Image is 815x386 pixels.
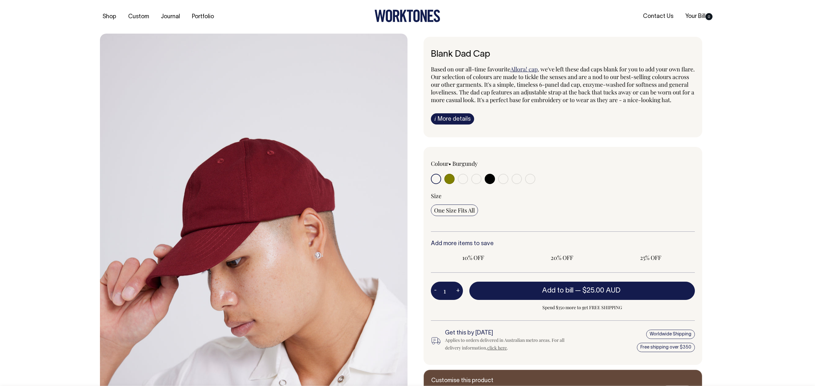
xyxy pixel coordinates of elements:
div: Size [431,192,695,200]
span: — [575,287,622,294]
button: + [453,285,463,297]
h6: Blank Dad Cap [431,50,695,60]
span: • [449,160,451,167]
span: 20% OFF [523,254,601,261]
span: Based on our all-time favourite [431,65,510,73]
a: Allora! cap [510,65,538,73]
span: One Size Fits All [434,206,475,214]
div: Applies to orders delivered in Australian metro areas. For all delivery information, . [445,336,575,352]
div: Colour [431,160,537,167]
span: Add to bill [542,287,573,294]
span: i [434,115,436,122]
h6: Add more items to save [431,241,695,247]
a: Shop [100,12,119,22]
button: - [431,285,440,297]
a: Contact Us [640,11,676,22]
span: 25% OFF [611,254,690,261]
label: Burgundy [452,160,478,167]
input: 20% OFF [520,252,605,263]
a: Portfolio [189,12,217,22]
h6: Get this by [DATE] [445,330,575,336]
span: Spend $350 more to get FREE SHIPPING [469,304,695,311]
a: click here [487,345,507,351]
a: Your Bill0 [683,11,715,22]
span: 10% OFF [434,254,513,261]
input: One Size Fits All [431,205,478,216]
a: iMore details [431,113,474,125]
span: $25.00 AUD [582,287,621,294]
input: 25% OFF [608,252,693,263]
button: Add to bill —$25.00 AUD [469,282,695,300]
a: Custom [126,12,152,22]
h6: Customise this product [431,378,534,384]
span: , we've left these dad caps blank for you to add your own flare. Our selection of colours are mad... [431,65,695,104]
span: 0 [705,13,712,20]
a: Journal [158,12,183,22]
input: 10% OFF [431,252,516,263]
